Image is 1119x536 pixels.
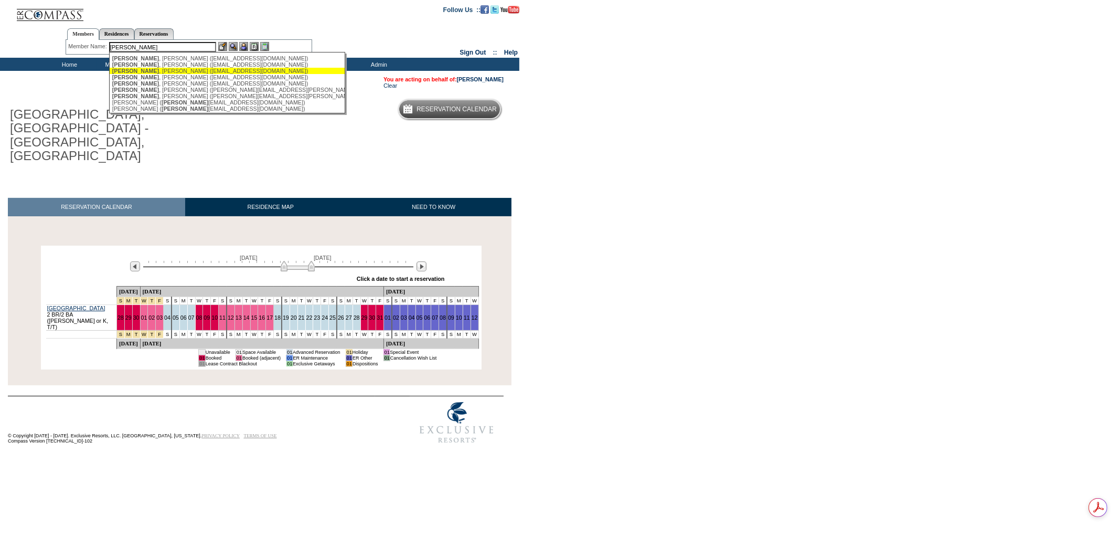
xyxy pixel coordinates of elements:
[140,338,384,349] td: [DATE]
[133,314,140,321] a: 30
[124,297,132,304] td: Independence Day 2026 - Saturday to Saturday
[460,49,486,56] a: Sign Out
[447,330,455,338] td: S
[443,5,481,14] td: Follow Us ::
[242,297,250,304] td: T
[314,314,320,321] a: 23
[243,314,250,321] a: 14
[112,106,343,112] div: [PERSON_NAME] ( [EMAIL_ADDRESS][DOMAIN_NAME])
[337,330,345,338] td: S
[132,330,140,338] td: Independence Day 2026 - Saturday to Saturday
[504,49,518,56] a: Help
[408,297,415,304] td: T
[199,361,205,366] td: 01
[99,28,134,39] a: Residences
[203,330,211,338] td: T
[236,355,242,361] td: 01
[124,330,132,338] td: Independence Day 2026 - Saturday to Saturday
[471,297,478,304] td: W
[172,330,179,338] td: S
[313,330,321,338] td: T
[148,314,155,321] a: 02
[239,42,248,51] img: Impersonate
[390,349,436,355] td: Special Event
[345,330,353,338] td: M
[219,297,227,304] td: S
[345,297,353,304] td: M
[266,330,274,338] td: F
[401,314,407,321] a: 03
[205,361,281,366] td: Lease Contract Blackout
[179,297,187,304] td: M
[491,6,499,12] a: Follow us on Twitter
[187,297,195,304] td: T
[180,314,187,321] a: 06
[431,330,439,338] td: F
[286,349,293,355] td: 01
[417,106,497,113] h5: Reservation Calendar
[423,330,431,338] td: T
[274,314,281,321] a: 18
[290,297,297,304] td: M
[156,330,164,338] td: Independence Day 2026 - Saturday to Saturday
[112,68,343,74] div: , [PERSON_NAME] ([EMAIL_ADDRESS][DOMAIN_NAME])
[383,76,504,82] span: You are acting on behalf of:
[250,42,259,51] img: Reservations
[293,349,340,355] td: Advanced Reservation
[195,297,203,304] td: W
[440,314,446,321] a: 08
[250,297,258,304] td: W
[211,314,218,321] a: 10
[267,314,273,321] a: 17
[162,106,208,112] span: [PERSON_NAME]
[384,286,478,297] td: [DATE]
[112,87,159,93] span: [PERSON_NAME]
[199,355,205,361] td: 01
[354,314,360,321] a: 28
[472,314,478,321] a: 12
[305,297,313,304] td: W
[463,297,471,304] td: T
[400,330,408,338] td: M
[481,6,489,12] a: Become our fan on Facebook
[455,330,463,338] td: M
[290,330,297,338] td: M
[368,297,376,304] td: T
[385,314,391,321] a: 01
[112,68,159,74] span: [PERSON_NAME]
[162,99,208,106] span: [PERSON_NAME]
[39,58,97,71] td: Home
[112,74,159,80] span: [PERSON_NAME]
[369,314,375,321] a: 30
[187,330,195,338] td: T
[112,93,343,99] div: , [PERSON_NAME] ([PERSON_NAME][EMAIL_ADDRESS][PERSON_NAME][DOMAIN_NAME])
[266,297,274,304] td: F
[112,55,159,61] span: [PERSON_NAME]
[259,314,265,321] a: 16
[116,330,124,338] td: Independence Day 2026 - Saturday to Saturday
[134,28,174,39] a: Reservations
[500,6,519,12] a: Subscribe to our YouTube Channel
[211,297,219,304] td: F
[377,314,383,321] a: 31
[463,330,471,338] td: T
[112,87,343,93] div: , [PERSON_NAME] ([PERSON_NAME][EMAIL_ADDRESS][PERSON_NAME][DOMAIN_NAME])
[218,42,227,51] img: b_edit.gif
[164,297,172,304] td: S
[456,314,462,321] a: 10
[68,42,109,51] div: Member Name:
[46,304,117,330] td: 2 BR/2 BA ([PERSON_NAME] or K, T/T)
[258,297,266,304] td: T
[219,314,226,321] a: 11
[141,314,147,321] a: 01
[47,305,105,311] a: [GEOGRAPHIC_DATA]
[260,42,269,51] img: b_calculator.gif
[346,361,352,366] td: 01
[283,314,289,321] a: 19
[455,297,463,304] td: M
[291,314,297,321] a: 20
[384,330,392,338] td: S
[417,261,427,271] img: Next
[125,314,132,321] a: 29
[329,314,336,321] a: 25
